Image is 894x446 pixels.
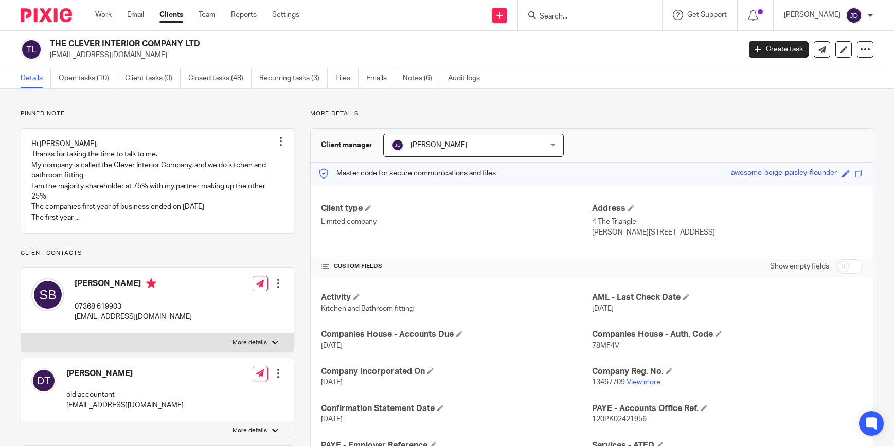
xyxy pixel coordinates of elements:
a: Files [335,68,359,88]
img: Pixie [21,8,72,22]
div: awesome-beige-paisley-flounder [731,168,837,180]
h4: Client type [321,203,592,214]
p: Pinned note [21,110,294,118]
a: Audit logs [448,68,488,88]
h4: Company Reg. No. [592,366,863,377]
span: [DATE] [321,342,343,349]
p: old accountant [66,389,184,400]
img: svg%3E [31,368,56,393]
p: Client contacts [21,249,294,257]
a: Reports [231,10,257,20]
label: Show empty fields [770,261,829,272]
h4: Company Incorporated On [321,366,592,377]
h4: [PERSON_NAME] [66,368,184,379]
a: Emails [366,68,395,88]
p: Limited company [321,217,592,227]
span: 120PK02421956 [592,416,647,423]
h4: CUSTOM FIELDS [321,262,592,271]
span: Kitchen and Bathroom fitting [321,305,414,312]
h4: Activity [321,292,592,303]
a: Email [127,10,144,20]
img: svg%3E [391,139,404,151]
span: [DATE] [592,305,614,312]
img: svg%3E [846,7,862,24]
p: [EMAIL_ADDRESS][DOMAIN_NAME] [50,50,734,60]
a: Settings [272,10,299,20]
a: Recurring tasks (3) [259,68,328,88]
h4: PAYE - Accounts Office Ref. [592,403,863,414]
p: [PERSON_NAME][STREET_ADDRESS] [592,227,863,238]
h4: Companies House - Accounts Due [321,329,592,340]
a: Closed tasks (48) [188,68,252,88]
p: [EMAIL_ADDRESS][DOMAIN_NAME] [66,400,184,411]
p: More details [233,338,267,347]
h4: [PERSON_NAME] [75,278,192,291]
img: svg%3E [21,39,42,60]
h4: Confirmation Statement Date [321,403,592,414]
span: 78MF4V [592,342,619,349]
span: [PERSON_NAME] [410,141,467,149]
span: 13467709 [592,379,625,386]
span: [DATE] [321,416,343,423]
h4: Address [592,203,863,214]
a: Open tasks (10) [59,68,117,88]
h2: THE CLEVER INTERIOR COMPANY LTD [50,39,597,49]
img: svg%3E [31,278,64,311]
a: Team [199,10,216,20]
i: Primary [146,278,156,289]
p: [PERSON_NAME] [784,10,841,20]
h4: AML - Last Check Date [592,292,863,303]
h3: Client manager [321,140,373,150]
a: Notes (6) [403,68,440,88]
input: Search [539,12,631,22]
p: 4 The Triangle [592,217,863,227]
a: View more [627,379,660,386]
a: Create task [749,41,809,58]
span: Get Support [687,11,727,19]
a: Details [21,68,51,88]
p: [EMAIL_ADDRESS][DOMAIN_NAME] [75,312,192,322]
p: More details [310,110,873,118]
p: More details [233,426,267,435]
a: Client tasks (0) [125,68,181,88]
a: Work [95,10,112,20]
p: Master code for secure communications and files [318,168,496,179]
span: [DATE] [321,379,343,386]
a: Clients [159,10,183,20]
p: 07368 619903 [75,301,192,312]
h4: Companies House - Auth. Code [592,329,863,340]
